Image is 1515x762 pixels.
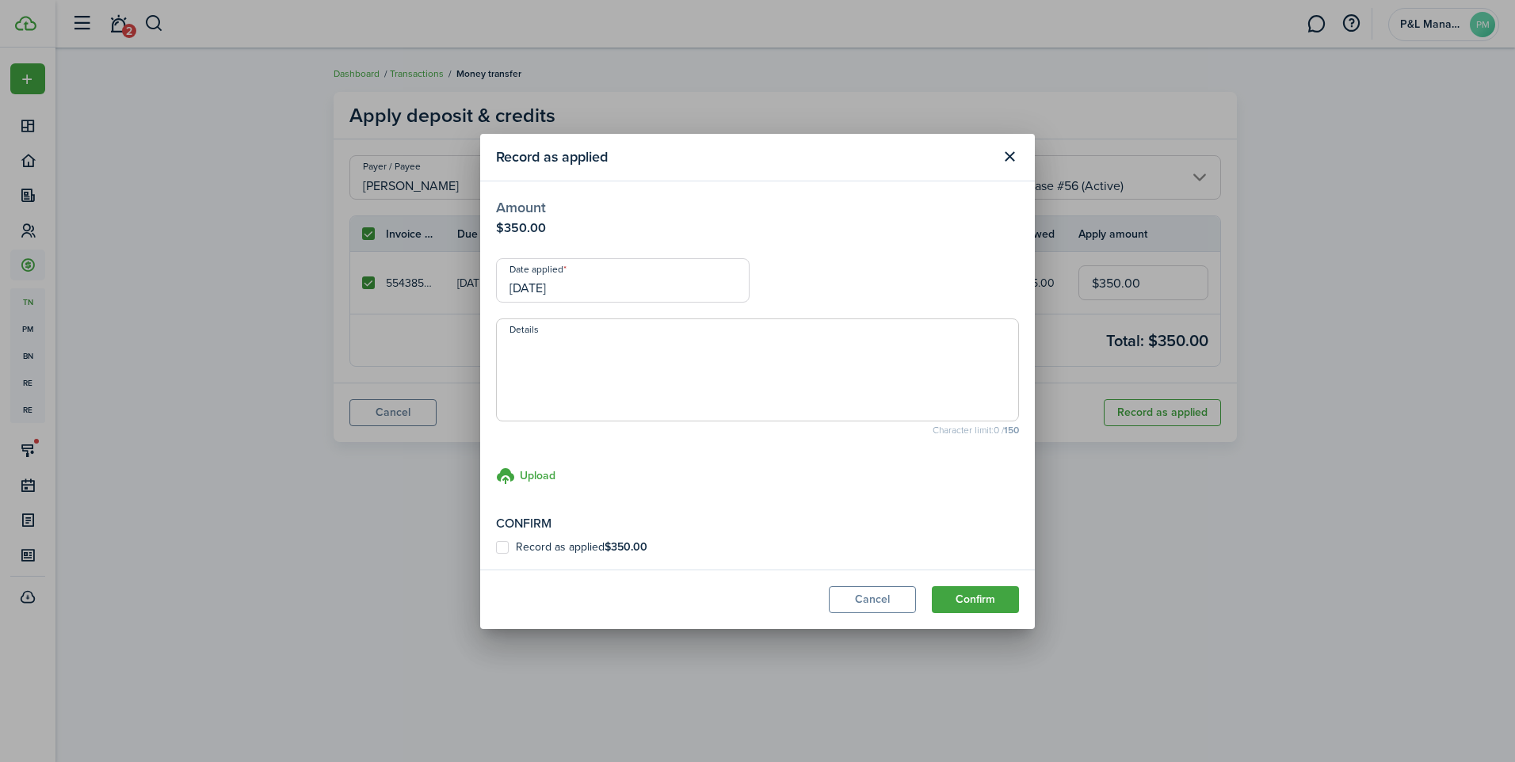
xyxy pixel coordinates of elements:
button: Confirm [932,586,1019,613]
button: Cancel [829,586,916,613]
modal-title: Record as applied [496,142,992,173]
small: Character limit: 0 / [496,425,1019,435]
b: $350.00 [605,539,647,555]
input: mm/dd/yyyy [496,258,750,303]
button: Close modal [996,143,1023,170]
p: $350.00 [496,219,1019,238]
label: Record as applied [496,541,647,554]
h3: Upload [520,467,555,484]
h6: Amount [496,197,1019,219]
p: Confirm [496,514,1019,533]
b: 150 [1004,423,1019,437]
